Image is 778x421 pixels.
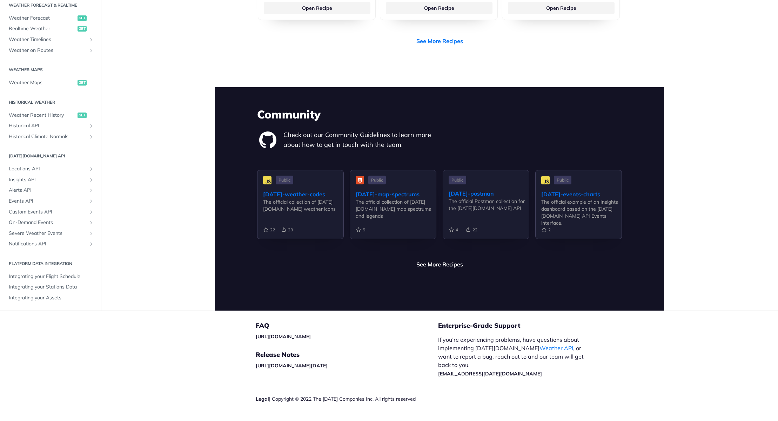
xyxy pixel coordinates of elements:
[9,25,76,32] span: Realtime Weather
[9,240,87,247] span: Notifications API
[264,2,370,14] a: Open Recipe
[88,188,94,193] button: Show subpages for Alerts API
[256,333,311,340] a: [URL][DOMAIN_NAME]
[9,273,94,280] span: Integrating your Flight Schedule
[9,15,76,22] span: Weather Forecast
[88,47,94,53] button: Show subpages for Weather on Routes
[541,198,622,226] div: The official example of an Insights dashboard based on the [DATE][DOMAIN_NAME] API Events interface.
[9,122,87,129] span: Historical API
[386,2,492,14] a: Open Recipe
[78,112,87,118] span: get
[449,198,529,212] div: The official Postman collection for the [DATE][DOMAIN_NAME] API
[535,170,622,250] a: Public [DATE]-events-charts The official example of an Insights dashboard based on the [DATE][DOM...
[539,345,573,352] a: Weather API
[554,176,571,184] span: Public
[449,189,529,198] div: [DATE]-postman
[438,321,602,330] h5: Enterprise-Grade Support
[88,123,94,129] button: Show subpages for Historical API
[5,175,96,185] a: Insights APIShow subpages for Insights API
[5,110,96,120] a: Weather Recent Historyget
[88,209,94,215] button: Show subpages for Custom Events API
[541,190,622,198] div: [DATE]-events-charts
[5,271,96,282] a: Integrating your Flight Schedule
[88,37,94,42] button: Show subpages for Weather Timelines
[5,293,96,303] a: Integrating your Assets
[78,15,87,21] span: get
[368,176,386,184] span: Public
[88,166,94,172] button: Show subpages for Locations API
[9,209,87,216] span: Custom Events API
[5,34,96,45] a: Weather TimelinesShow subpages for Weather Timelines
[5,196,96,206] a: Events APIShow subpages for Events API
[9,47,87,54] span: Weather on Routes
[9,165,87,172] span: Locations API
[416,37,463,45] a: See More Recipes
[257,107,622,122] h3: Community
[356,190,436,198] div: [DATE]-map-spectrums
[88,198,94,204] button: Show subpages for Events API
[5,185,96,196] a: Alerts APIShow subpages for Alerts API
[5,217,96,228] a: On-Demand EventsShow subpages for On-Demand Events
[5,164,96,174] a: Locations APIShow subpages for Locations API
[9,111,76,118] span: Weather Recent History
[5,153,96,159] h2: [DATE][DOMAIN_NAME] API
[9,219,87,226] span: On-Demand Events
[5,121,96,131] a: Historical APIShow subpages for Historical API
[257,170,344,250] a: Public [DATE]-weather-codes The official collection of [DATE][DOMAIN_NAME] weather icons
[9,284,94,291] span: Integrating your Stations Data
[5,77,96,88] a: Weather Mapsget
[5,239,96,249] a: Notifications APIShow subpages for Notifications API
[263,198,343,212] div: The official collection of [DATE][DOMAIN_NAME] weather icons
[256,395,438,402] div: | Copyright © 2022 The [DATE] Companies Inc. All rights reserved
[5,67,96,73] h2: Weather Maps
[5,23,96,34] a: Realtime Weatherget
[438,335,591,378] p: If you’re experiencing problems, have questions about implementing [DATE][DOMAIN_NAME] , or want ...
[9,133,87,140] span: Historical Climate Normals
[283,130,440,150] p: Check out our Community Guidelines to learn more about how to get in touch with the team.
[256,396,269,402] a: Legal
[356,198,436,219] div: The official collection of [DATE][DOMAIN_NAME] map spectrums and legends
[9,187,87,194] span: Alerts API
[9,79,76,86] span: Weather Maps
[449,176,466,184] span: Public
[508,2,615,14] a: Open Recipe
[78,26,87,32] span: get
[263,190,343,198] div: [DATE]-weather-codes
[9,294,94,301] span: Integrating your Assets
[438,371,542,377] a: [EMAIL_ADDRESS][DATE][DOMAIN_NAME]
[5,13,96,23] a: Weather Forecastget
[5,228,96,239] a: Severe Weather EventsShow subpages for Severe Weather Events
[5,282,96,292] a: Integrating your Stations Data
[9,176,87,183] span: Insights API
[5,131,96,142] a: Historical Climate NormalsShow subpages for Historical Climate Normals
[443,170,529,250] a: Public [DATE]-postman The official Postman collection for the [DATE][DOMAIN_NAME] API
[9,198,87,205] span: Events API
[88,241,94,247] button: Show subpages for Notifications API
[5,260,96,267] h2: Platform DATA integration
[276,176,293,184] span: Public
[88,220,94,225] button: Show subpages for On-Demand Events
[256,362,328,369] a: [URL][DOMAIN_NAME][DATE]
[5,99,96,105] h2: Historical Weather
[9,230,87,237] span: Severe Weather Events
[88,134,94,140] button: Show subpages for Historical Climate Normals
[88,231,94,236] button: Show subpages for Severe Weather Events
[88,177,94,183] button: Show subpages for Insights API
[416,260,463,269] a: See More Recipes
[78,80,87,86] span: get
[256,351,438,359] h5: Release Notes
[5,207,96,217] a: Custom Events APIShow subpages for Custom Events API
[5,45,96,55] a: Weather on RoutesShow subpages for Weather on Routes
[5,2,96,8] h2: Weather Forecast & realtime
[350,170,436,250] a: Public [DATE]-map-spectrums The official collection of [DATE][DOMAIN_NAME] map spectrums and legends
[9,36,87,43] span: Weather Timelines
[256,321,438,330] h5: FAQ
